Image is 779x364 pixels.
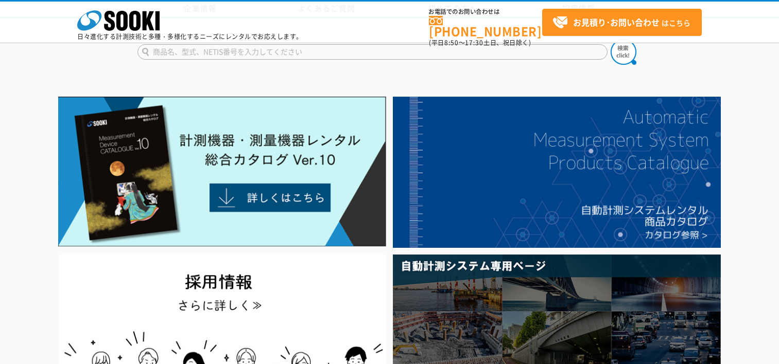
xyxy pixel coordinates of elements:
[429,16,542,37] a: [PHONE_NUMBER]
[465,38,483,47] span: 17:30
[77,33,303,40] p: 日々進化する計測技術と多種・多様化するニーズにレンタルでお応えします。
[611,39,636,65] img: btn_search.png
[393,97,721,248] img: 自動計測システムカタログ
[429,9,542,15] span: お電話でのお問い合わせは
[137,44,608,60] input: 商品名、型式、NETIS番号を入力してください
[552,15,690,30] span: はこちら
[444,38,459,47] span: 8:50
[573,16,660,28] strong: お見積り･お問い合わせ
[429,38,531,47] span: (平日 ～ 土日、祝日除く)
[542,9,702,36] a: お見積り･お問い合わせはこちら
[58,97,386,247] img: Catalog Ver10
